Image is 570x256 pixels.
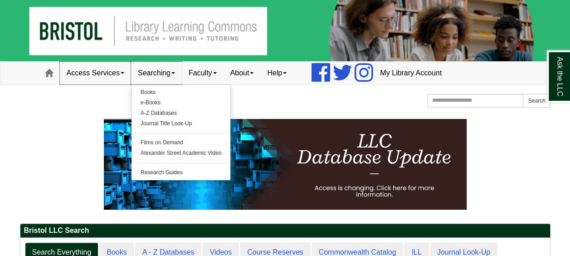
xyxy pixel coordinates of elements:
[132,118,231,129] a: Journal Title Look-Up
[373,62,448,84] a: My Library Account
[132,138,231,148] a: Films on Demand
[132,98,231,108] a: e-Books
[20,224,550,238] h2: Bristol LLC Search
[224,62,261,84] a: About
[132,148,231,158] a: Alexander Street Academic Video
[60,62,131,84] a: Access Services
[132,167,231,178] a: Research Guides
[182,62,224,84] a: Faculty
[131,62,182,84] a: Searching
[132,108,231,118] a: A-Z Databases
[523,94,550,108] button: Search
[104,119,467,210] img: HTML tutorial
[260,62,293,84] a: Help
[132,87,231,98] a: Books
